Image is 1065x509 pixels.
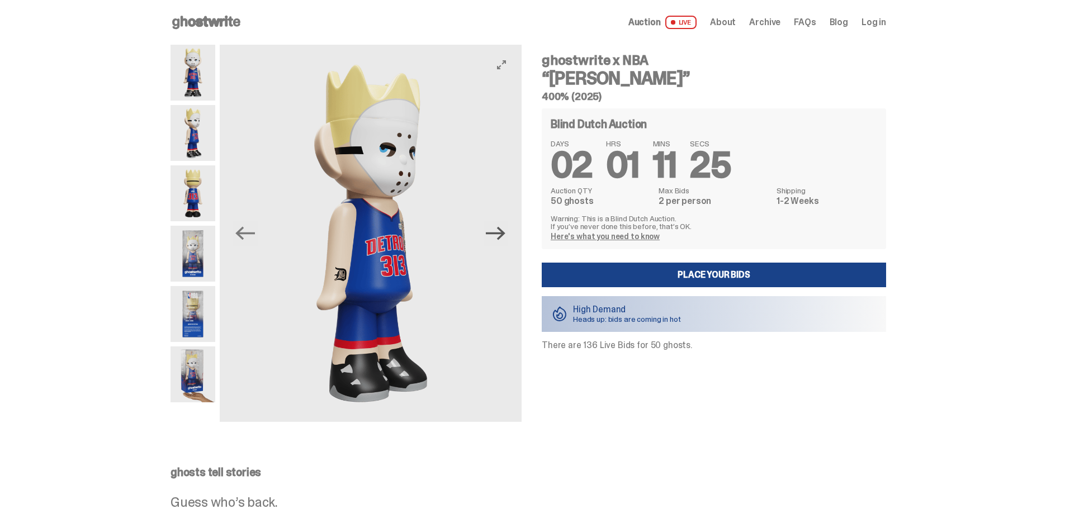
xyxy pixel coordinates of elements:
[659,187,770,194] dt: Max Bids
[551,187,652,194] dt: Auction QTY
[573,305,681,314] p: High Demand
[551,215,877,230] p: Warning: This is a Blind Dutch Auction. If you’ve never done this before, that’s OK.
[606,142,640,188] span: 01
[542,263,886,287] a: Place your Bids
[628,18,661,27] span: Auction
[171,226,215,282] img: Eminem_NBA_400_12.png
[665,16,697,29] span: LIVE
[171,467,886,478] p: ghosts tell stories
[551,140,593,148] span: DAYS
[551,118,647,130] h4: Blind Dutch Auction
[606,140,640,148] span: HRS
[862,18,886,27] a: Log in
[220,45,522,422] img: Copy%20of%20Eminem_NBA_400_3.png
[171,165,215,221] img: Copy%20of%20Eminem_NBA_400_6.png
[777,197,877,206] dd: 1-2 Weeks
[542,69,886,87] h3: “[PERSON_NAME]”
[777,187,877,194] dt: Shipping
[794,18,816,27] a: FAQs
[830,18,848,27] a: Blog
[171,45,215,101] img: Copy%20of%20Eminem_NBA_400_1.png
[659,197,770,206] dd: 2 per person
[653,140,677,148] span: MINS
[171,346,215,402] img: eminem%20scale.png
[710,18,736,27] a: About
[171,286,215,342] img: Eminem_NBA_400_13.png
[628,16,697,29] a: Auction LIVE
[573,315,681,323] p: Heads up: bids are coming in hot
[690,142,731,188] span: 25
[542,54,886,67] h4: ghostwrite x NBA
[495,58,508,72] button: View full-screen
[551,142,593,188] span: 02
[749,18,780,27] a: Archive
[551,197,652,206] dd: 50 ghosts
[542,341,886,350] p: There are 136 Live Bids for 50 ghosts.
[690,140,731,148] span: SECS
[233,221,258,246] button: Previous
[484,221,508,246] button: Next
[653,142,677,188] span: 11
[542,92,886,102] h5: 400% (2025)
[171,105,215,161] img: Copy%20of%20Eminem_NBA_400_3.png
[551,231,660,241] a: Here's what you need to know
